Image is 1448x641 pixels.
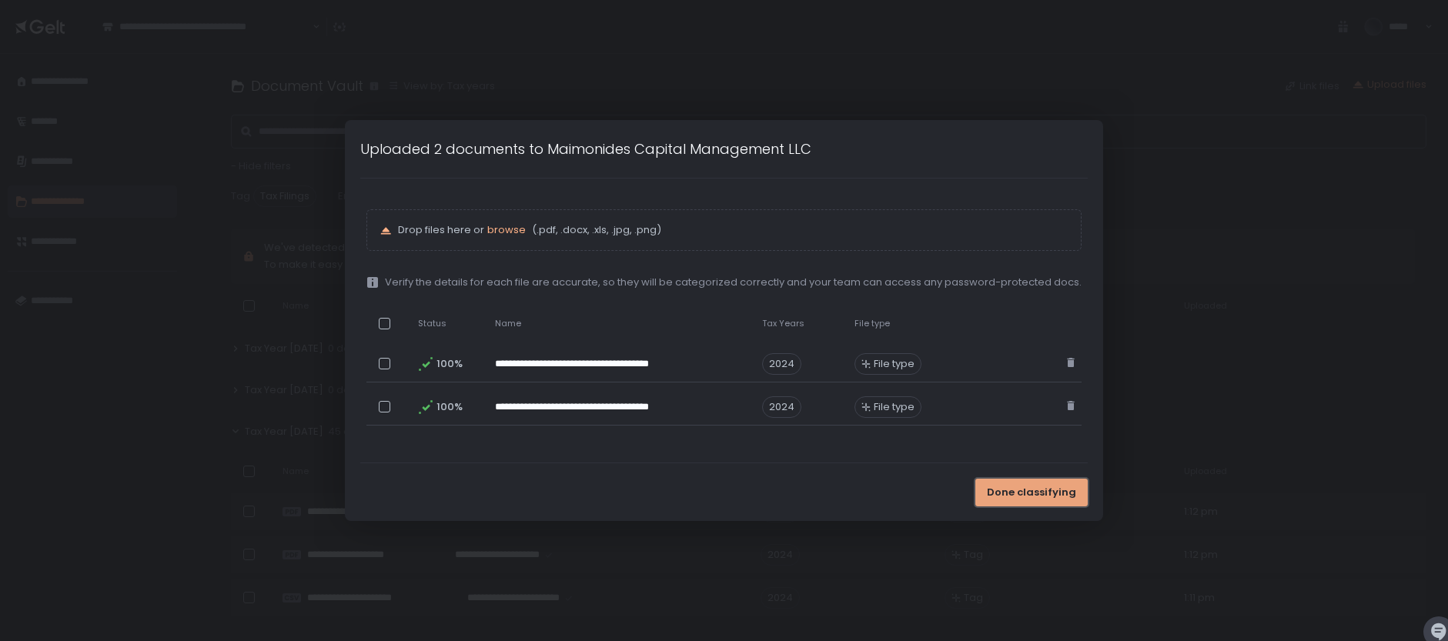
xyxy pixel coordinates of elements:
[874,400,915,414] span: File type
[762,318,804,329] span: Tax Years
[418,318,446,329] span: Status
[495,318,521,329] span: Name
[762,353,801,375] span: 2024
[398,223,1068,237] p: Drop files here or
[529,223,661,237] span: (.pdf, .docx, .xls, .jpg, .png)
[854,318,890,329] span: File type
[385,275,1082,289] span: Verify the details for each file are accurate, so they will be categorized correctly and your tea...
[487,223,526,237] button: browse
[987,486,1076,499] span: Done classifying
[975,479,1088,506] button: Done classifying
[762,396,801,418] span: 2024
[874,357,915,371] span: File type
[360,139,811,159] h1: Uploaded 2 documents to Maimonides Capital Management LLC
[436,400,461,414] span: 100%
[436,357,461,371] span: 100%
